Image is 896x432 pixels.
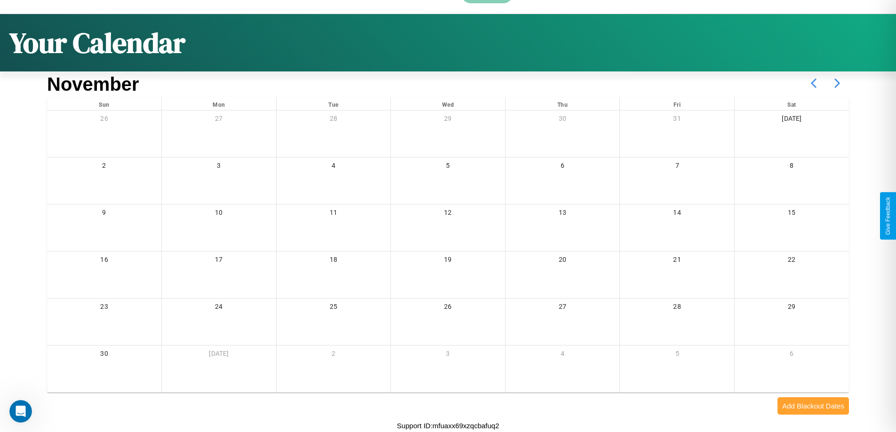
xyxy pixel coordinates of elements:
[47,74,139,95] h2: November
[47,110,161,130] div: 26
[506,97,620,110] div: Thu
[620,110,734,130] div: 31
[391,298,505,318] div: 26
[391,204,505,224] div: 12
[735,110,849,130] div: [DATE]
[391,157,505,177] div: 5
[735,298,849,318] div: 29
[620,204,734,224] div: 14
[506,298,620,318] div: 27
[777,397,849,415] button: Add Blackout Dates
[506,157,620,177] div: 6
[620,251,734,271] div: 21
[47,251,161,271] div: 16
[735,204,849,224] div: 15
[620,298,734,318] div: 28
[620,346,734,365] div: 5
[277,204,391,224] div: 11
[277,157,391,177] div: 4
[47,157,161,177] div: 2
[735,346,849,365] div: 6
[47,204,161,224] div: 9
[735,97,849,110] div: Sat
[620,157,734,177] div: 7
[391,251,505,271] div: 19
[277,251,391,271] div: 18
[277,110,391,130] div: 28
[506,251,620,271] div: 20
[9,24,185,62] h1: Your Calendar
[277,97,391,110] div: Tue
[162,97,276,110] div: Mon
[9,400,32,423] iframe: Intercom live chat
[506,346,620,365] div: 4
[735,251,849,271] div: 22
[47,97,161,110] div: Sun
[735,157,849,177] div: 8
[47,346,161,365] div: 30
[391,346,505,365] div: 3
[506,204,620,224] div: 13
[162,298,276,318] div: 24
[506,110,620,130] div: 30
[397,419,500,432] p: Support ID: mfuaxx69xzqcbafuq2
[885,197,891,235] div: Give Feedback
[47,298,161,318] div: 23
[277,298,391,318] div: 25
[277,346,391,365] div: 2
[162,204,276,224] div: 10
[162,157,276,177] div: 3
[162,346,276,365] div: [DATE]
[620,97,734,110] div: Fri
[162,110,276,130] div: 27
[162,251,276,271] div: 17
[391,97,505,110] div: Wed
[391,110,505,130] div: 29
